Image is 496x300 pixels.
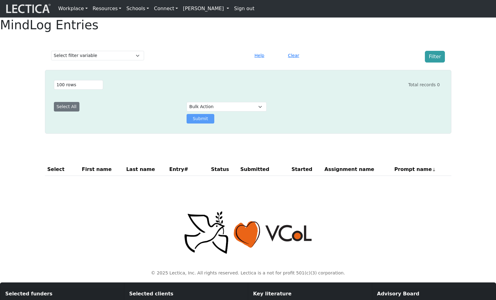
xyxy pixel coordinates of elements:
span: Entry# [169,166,197,173]
a: [PERSON_NAME] [180,2,232,15]
img: lecticalive [5,3,51,14]
p: © 2025 Lectica, Inc. All rights reserved. Lectica is a not for profit 501(c)(3) corporation. [49,270,448,277]
button: Select All [54,102,79,111]
span: Assignment name [325,166,374,173]
a: Schools [124,2,151,15]
span: Status [211,166,229,173]
button: Filter [425,51,445,63]
button: Help [252,51,267,60]
span: Prompt name [394,166,436,173]
img: Peace, love, VCoL [182,210,314,255]
a: Sign out [232,2,257,15]
a: Connect [151,2,180,15]
span: Submitted [240,166,269,173]
button: Clear [285,51,302,60]
a: Resources [90,2,124,15]
th: Select [45,163,73,176]
span: First name [82,166,112,173]
th: Started [289,163,322,176]
th: Last name [124,163,167,176]
a: Help [252,52,267,58]
a: Workplace [56,2,90,15]
div: Total records 0 [408,82,440,88]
